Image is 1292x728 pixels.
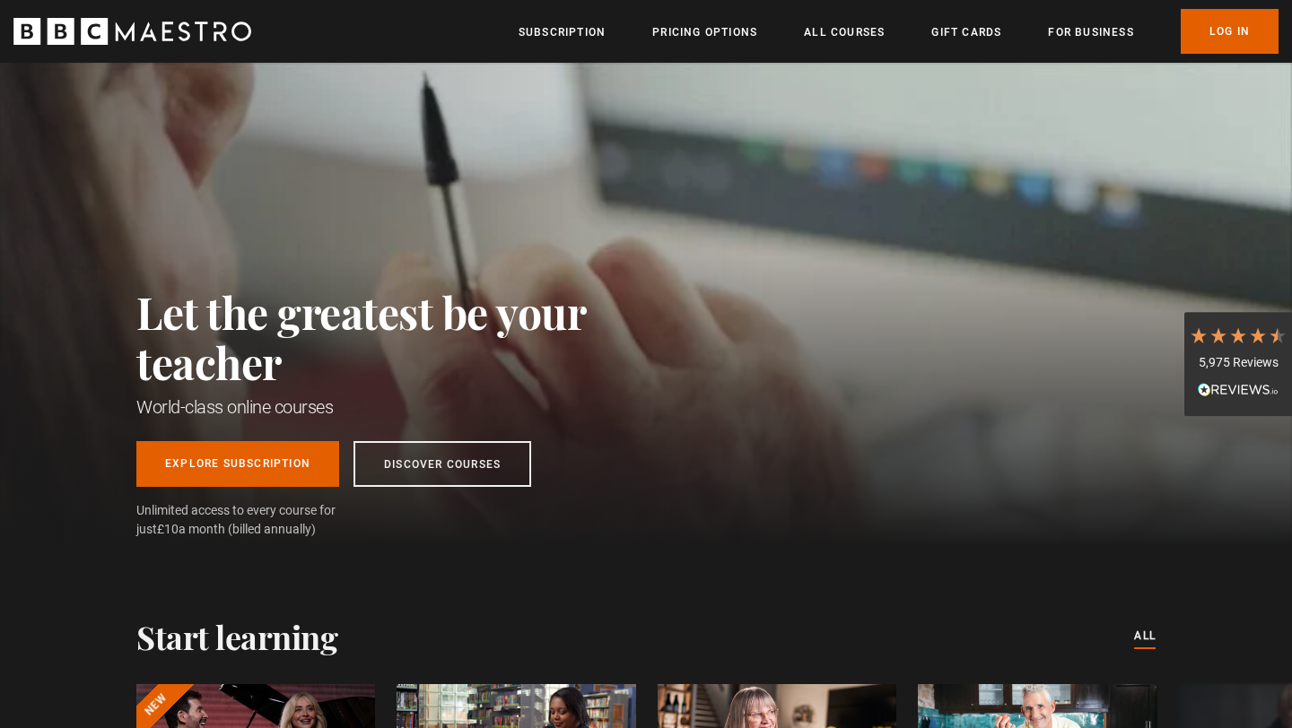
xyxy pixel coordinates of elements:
a: All [1134,627,1156,646]
h2: Start learning [136,618,337,655]
span: Unlimited access to every course for just a month (billed annually) [136,501,379,539]
a: Discover Courses [354,441,531,487]
h2: Let the greatest be your teacher [136,287,666,387]
a: Pricing Options [652,23,757,41]
nav: Primary [519,9,1279,54]
a: Explore Subscription [136,441,339,487]
a: Log In [1181,9,1279,54]
h1: World-class online courses [136,394,666,420]
span: £10 [157,522,179,536]
a: Gift Cards [931,23,1001,41]
img: REVIEWS.io [1198,383,1279,395]
div: 5,975 Reviews [1189,354,1288,372]
div: 4.7 Stars [1189,325,1288,345]
div: Read All Reviews [1189,381,1288,403]
a: For business [1048,23,1133,41]
a: Subscription [519,23,606,41]
div: 5,975 ReviewsRead All Reviews [1184,312,1292,416]
svg: BBC Maestro [13,18,251,45]
a: All Courses [804,23,885,41]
